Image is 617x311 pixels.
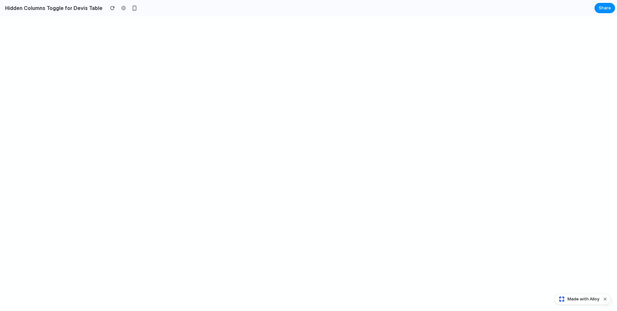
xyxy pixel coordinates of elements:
[568,296,599,302] span: Made with Alloy
[601,295,609,303] button: Dismiss watermark
[555,296,600,302] a: Made with Alloy
[599,5,611,11] span: Share
[595,3,615,13] button: Share
[3,4,103,12] h2: Hidden Columns Toggle for Devis Table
